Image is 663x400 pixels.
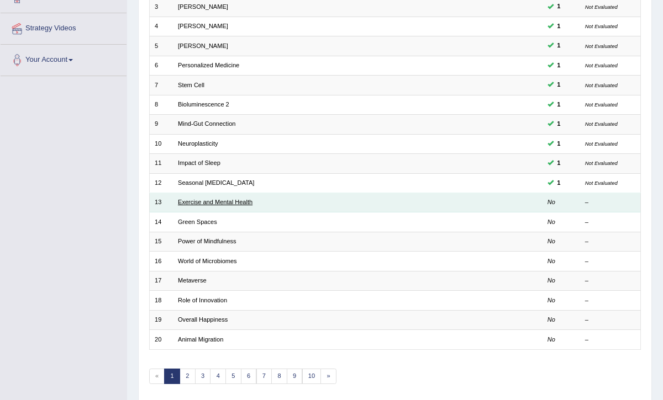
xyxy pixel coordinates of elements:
[178,120,235,127] a: Mind-Gut Connection
[149,369,165,384] span: «
[149,95,173,114] td: 8
[149,212,173,232] td: 14
[225,369,241,384] a: 5
[178,101,229,108] a: Bioluminescence 2
[585,276,635,285] div: –
[149,252,173,271] td: 16
[302,369,322,384] a: 10
[548,316,555,323] em: No
[178,159,220,166] a: Impact of Sleep
[585,82,618,88] small: Not Evaluated
[178,42,228,49] a: [PERSON_NAME]
[548,199,555,205] em: No
[149,115,173,134] td: 9
[1,45,127,72] a: Your Account
[585,43,618,49] small: Not Evaluated
[585,141,618,147] small: Not Evaluated
[554,22,564,31] span: You can still take this question
[585,218,635,227] div: –
[548,277,555,284] em: No
[554,119,564,129] span: You can still take this question
[585,316,635,324] div: –
[256,369,272,384] a: 7
[164,369,180,384] a: 1
[585,198,635,207] div: –
[585,62,618,68] small: Not Evaluated
[241,369,257,384] a: 6
[554,158,564,168] span: You can still take this question
[178,316,228,323] a: Overall Happiness
[585,160,618,166] small: Not Evaluated
[149,154,173,173] td: 11
[585,335,635,344] div: –
[178,258,237,264] a: World of Microbiomes
[149,271,173,290] td: 17
[195,369,211,384] a: 3
[178,3,228,10] a: [PERSON_NAME]
[178,82,204,88] a: Stem Cell
[585,257,635,266] div: –
[554,2,564,12] span: You can still take this question
[178,238,236,244] a: Power of Mindfulness
[548,218,555,225] em: No
[585,180,618,186] small: Not Evaluated
[149,193,173,212] td: 13
[548,238,555,244] em: No
[585,23,618,29] small: Not Evaluated
[554,100,564,110] span: You can still take this question
[149,76,173,95] td: 7
[178,218,217,225] a: Green Spaces
[554,139,564,149] span: You can still take this question
[178,199,252,205] a: Exercise and Mental Health
[548,258,555,264] em: No
[178,179,254,186] a: Seasonal [MEDICAL_DATA]
[178,140,218,147] a: Neuroplasticity
[149,291,173,310] td: 18
[149,310,173,329] td: 19
[149,36,173,56] td: 5
[1,13,127,41] a: Strategy Videos
[554,41,564,51] span: You can still take this question
[585,4,618,10] small: Not Evaluated
[210,369,226,384] a: 4
[271,369,287,384] a: 8
[585,237,635,246] div: –
[149,134,173,153] td: 10
[554,80,564,90] span: You can still take this question
[287,369,303,384] a: 9
[149,17,173,36] td: 4
[548,336,555,343] em: No
[178,336,223,343] a: Animal Migration
[178,277,207,284] a: Metaverse
[149,173,173,193] td: 12
[180,369,196,384] a: 2
[548,297,555,303] em: No
[149,330,173,349] td: 20
[585,296,635,305] div: –
[178,297,227,303] a: Role of Innovation
[585,121,618,127] small: Not Evaluated
[178,23,228,29] a: [PERSON_NAME]
[178,62,239,68] a: Personalized Medicine
[554,61,564,71] span: You can still take this question
[320,369,336,384] a: »
[149,56,173,75] td: 6
[149,232,173,251] td: 15
[554,178,564,188] span: You can still take this question
[585,102,618,108] small: Not Evaluated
